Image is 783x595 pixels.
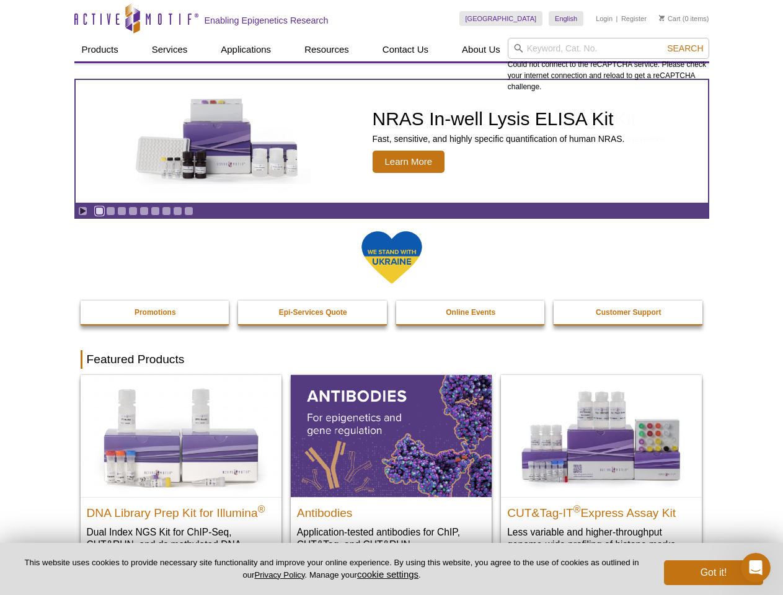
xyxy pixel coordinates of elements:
[357,569,418,580] button: cookie settings
[139,206,149,216] a: Go to slide 5
[554,301,704,324] a: Customer Support
[76,80,708,203] article: CUT&Tag-IT Express Assay Kit
[446,308,495,317] strong: Online Events
[667,43,703,53] span: Search
[621,14,647,23] a: Register
[459,11,543,26] a: [GEOGRAPHIC_DATA]
[741,553,771,583] iframe: Intercom live chat
[238,301,388,324] a: Epi-Services Quote
[508,38,709,59] input: Keyword, Cat. No.
[117,206,126,216] a: Go to slide 3
[81,301,231,324] a: Promotions
[173,206,182,216] a: Go to slide 8
[476,104,487,121] sup: ®
[507,501,696,519] h2: CUT&Tag-IT Express Assay Kit
[596,308,661,317] strong: Customer Support
[297,526,485,551] p: Application-tested antibodies for ChIP, CUT&Tag, and CUT&RUN.
[95,206,104,216] a: Go to slide 1
[501,375,702,496] img: CUT&Tag-IT® Express Assay Kit
[184,206,193,216] a: Go to slide 9
[507,526,696,551] p: Less variable and higher-throughput genome-wide profiling of histone marks​.
[663,43,707,54] button: Search
[659,15,665,21] img: Your Cart
[375,38,436,61] a: Contact Us
[508,38,709,92] div: Could not connect to the reCAPTCHA service. Please check your internet connection and reload to g...
[254,570,304,580] a: Privacy Policy
[549,11,583,26] a: English
[144,38,195,61] a: Services
[74,38,126,61] a: Products
[279,308,347,317] strong: Epi-Services Quote
[396,301,546,324] a: Online Events
[151,206,160,216] a: Go to slide 6
[78,206,87,216] a: Toggle autoplay
[81,375,281,496] img: DNA Library Prep Kit for Illumina
[87,526,275,563] p: Dual Index NGS Kit for ChIP-Seq, CUT&RUN, and ds methylated DNA assays.
[501,375,702,563] a: CUT&Tag-IT® Express Assay Kit CUT&Tag-IT®Express Assay Kit Less variable and higher-throughput ge...
[213,38,278,61] a: Applications
[664,560,763,585] button: Got it!
[135,308,176,317] strong: Promotions
[291,375,492,496] img: All Antibodies
[659,11,709,26] li: (0 items)
[115,73,320,209] img: CUT&Tag-IT Express Assay Kit
[258,503,265,514] sup: ®
[297,38,356,61] a: Resources
[361,230,423,285] img: We Stand With Ukraine
[81,375,281,575] a: DNA Library Prep Kit for Illumina DNA Library Prep Kit for Illumina® Dual Index NGS Kit for ChIP-...
[454,38,508,61] a: About Us
[81,350,703,369] h2: Featured Products
[373,133,665,144] p: Less variable and higher-throughput genome-wide profiling of histone marks
[291,375,492,563] a: All Antibodies Antibodies Application-tested antibodies for ChIP, CUT&Tag, and CUT&RUN.
[573,503,581,514] sup: ®
[162,206,171,216] a: Go to slide 7
[76,80,708,203] a: CUT&Tag-IT Express Assay Kit CUT&Tag-IT®Express Assay Kit Less variable and higher-throughput gen...
[87,501,275,519] h2: DNA Library Prep Kit for Illumina
[373,151,445,173] span: Learn More
[616,11,618,26] li: |
[659,14,681,23] a: Cart
[373,110,665,128] h2: CUT&Tag-IT Express Assay Kit
[596,14,613,23] a: Login
[205,15,329,26] h2: Enabling Epigenetics Research
[128,206,138,216] a: Go to slide 4
[20,557,644,581] p: This website uses cookies to provide necessary site functionality and improve your online experie...
[106,206,115,216] a: Go to slide 2
[297,501,485,519] h2: Antibodies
